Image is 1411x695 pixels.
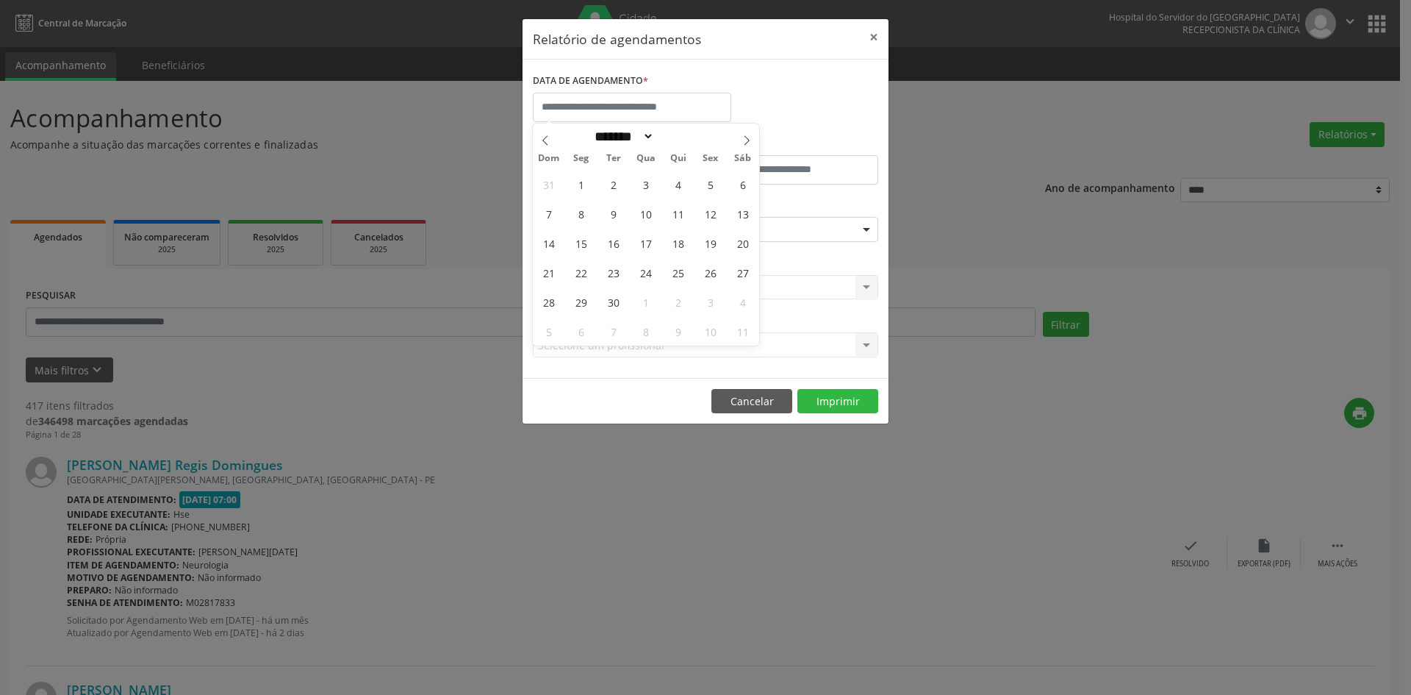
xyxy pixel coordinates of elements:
span: Setembro 3, 2025 [631,170,660,199]
span: Setembro 11, 2025 [664,199,692,228]
button: Close [859,19,888,55]
span: Setembro 27, 2025 [728,258,757,287]
span: Outubro 8, 2025 [631,317,660,346]
span: Setembro 29, 2025 [567,288,595,316]
span: Outubro 9, 2025 [664,317,692,346]
span: Outubro 11, 2025 [728,317,757,346]
span: Setembro 15, 2025 [567,229,595,257]
label: DATA DE AGENDAMENTO [533,70,648,93]
span: Setembro 1, 2025 [567,170,595,199]
span: Outubro 7, 2025 [599,317,628,346]
span: Setembro 6, 2025 [728,170,757,199]
span: Setembro 28, 2025 [534,288,563,316]
span: Setembro 9, 2025 [599,199,628,228]
span: Setembro 17, 2025 [631,229,660,257]
span: Setembro 8, 2025 [567,199,595,228]
span: Setembro 20, 2025 [728,229,757,257]
input: Year [654,129,703,144]
span: Qui [662,154,694,163]
span: Setembro 2, 2025 [599,170,628,199]
span: Outubro 3, 2025 [696,288,725,316]
span: Qua [630,154,662,163]
span: Setembro 21, 2025 [534,258,563,287]
span: Seg [565,154,597,163]
span: Outubro 6, 2025 [567,317,595,346]
span: Setembro 12, 2025 [696,199,725,228]
h5: Relatório de agendamentos [533,29,701,49]
span: Sex [694,154,727,163]
span: Outubro 2, 2025 [664,288,692,316]
span: Agosto 31, 2025 [534,170,563,199]
span: Setembro 23, 2025 [599,258,628,287]
span: Setembro 16, 2025 [599,229,628,257]
span: Outubro 4, 2025 [728,288,757,316]
span: Setembro 5, 2025 [696,170,725,199]
span: Setembro 4, 2025 [664,170,692,199]
span: Dom [533,154,565,163]
span: Ter [597,154,630,163]
span: Sáb [727,154,759,163]
span: Setembro 13, 2025 [728,199,757,228]
span: Setembro 18, 2025 [664,229,692,257]
span: Setembro 10, 2025 [631,199,660,228]
span: Setembro 26, 2025 [696,258,725,287]
span: Setembro 7, 2025 [534,199,563,228]
span: Outubro 10, 2025 [696,317,725,346]
select: Month [589,129,654,144]
label: ATÉ [709,132,878,155]
button: Imprimir [797,389,878,414]
span: Setembro 30, 2025 [599,288,628,316]
button: Cancelar [711,389,792,414]
span: Setembro 14, 2025 [534,229,563,257]
span: Setembro 25, 2025 [664,258,692,287]
span: Setembro 22, 2025 [567,258,595,287]
span: Outubro 5, 2025 [534,317,563,346]
span: Outubro 1, 2025 [631,288,660,316]
span: Setembro 19, 2025 [696,229,725,257]
span: Setembro 24, 2025 [631,258,660,287]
